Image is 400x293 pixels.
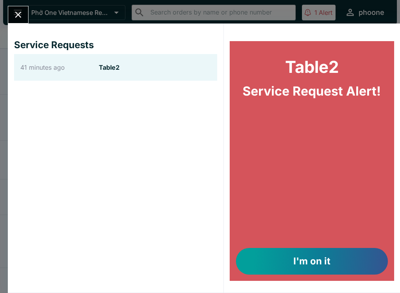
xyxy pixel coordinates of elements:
[236,248,388,275] button: I'm on it
[236,57,388,77] h2: Table 2
[14,54,217,81] div: 41 minutes agoTable2
[236,83,388,99] h3: Service Request Alert!
[99,63,120,71] strong: Table 2
[8,6,28,23] button: Close
[20,63,83,71] p: 41 minutes ago
[14,39,217,51] h4: Service Requests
